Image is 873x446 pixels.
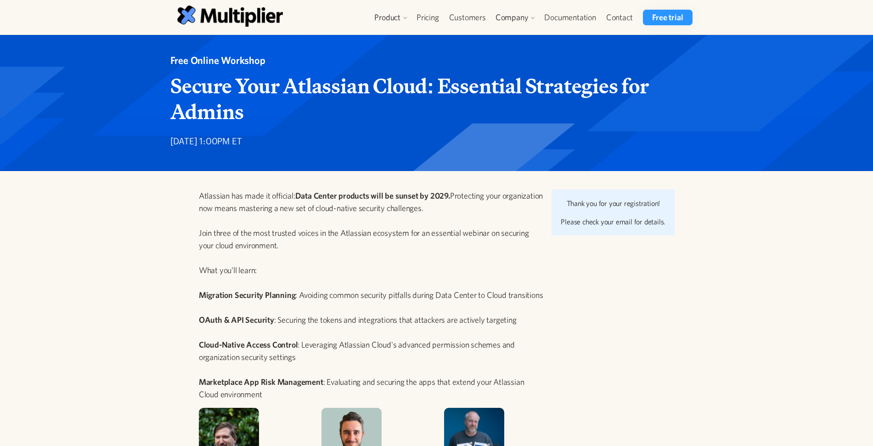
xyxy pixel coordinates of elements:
[199,377,323,387] strong: Marketplace App Risk Management
[601,10,638,25] a: Contact
[170,70,649,128] strong: Secure Your Atlassian Cloud: Essential Strategies for Admins
[199,290,296,300] strong: Migration Security Planning
[295,191,450,200] strong: Data Center products will be sunset by 2029.
[370,10,411,25] div: Product
[199,315,274,325] strong: OAuth & API Security
[170,136,696,148] p: [DATE] 1:00PM ET
[199,189,545,400] p: Atlassian has made it official: Protecting your organization now means mastering a new set of clo...
[552,189,675,235] div: Security Webinar success
[491,10,540,25] div: Company
[411,10,444,25] a: Pricing
[444,10,491,25] a: Customers
[374,12,400,23] div: Product
[199,340,298,349] strong: Cloud-Native Access Control
[539,10,601,25] a: Documentation
[561,199,665,226] div: Thank you for your registration! Please check your email for details.
[170,53,696,68] div: Free Online Workshop
[643,10,692,25] a: Free trial
[496,12,529,23] div: Company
